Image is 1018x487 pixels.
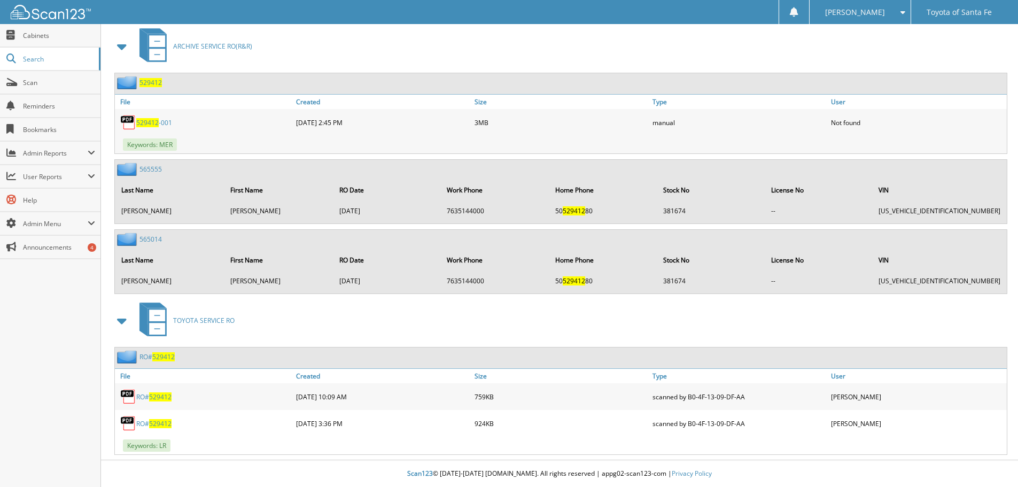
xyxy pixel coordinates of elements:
[23,172,88,181] span: User Reports
[472,386,650,407] div: 759KB
[563,276,585,285] span: 529412
[173,42,252,51] span: ARCHIVE SERVICE RO(R&R)
[115,95,293,109] a: File
[23,149,88,158] span: Admin Reports
[825,9,885,16] span: [PERSON_NAME]
[658,272,764,290] td: 381674
[116,202,224,220] td: [PERSON_NAME]
[225,179,333,201] th: First Name
[550,202,657,220] td: 50 80
[139,165,162,174] a: 565555
[828,386,1007,407] div: [PERSON_NAME]
[23,55,94,64] span: Search
[23,196,95,205] span: Help
[152,352,175,361] span: 529412
[23,78,95,87] span: Scan
[133,299,235,342] a: TOYOTA SERVICE RO
[293,95,472,109] a: Created
[136,419,172,428] a: RO#529412
[120,114,136,130] img: PDF.png
[550,179,657,201] th: Home Phone
[120,389,136,405] img: PDF.png
[149,419,172,428] span: 529412
[650,413,828,434] div: scanned by B0-4F-13-09-DF-AA
[23,31,95,40] span: Cabinets
[658,179,764,201] th: Stock No
[11,5,91,19] img: scan123-logo-white.svg
[766,249,872,271] th: License No
[123,138,177,151] span: Keywords: MER
[658,249,764,271] th: Stock No
[766,202,872,220] td: --
[472,369,650,383] a: Size
[123,439,170,452] span: Keywords: LR
[334,179,440,201] th: RO Date
[225,272,333,290] td: [PERSON_NAME]
[23,219,88,228] span: Admin Menu
[133,25,252,67] a: ARCHIVE SERVICE RO(R&R)
[472,413,650,434] div: 924KB
[873,202,1006,220] td: [US_VEHICLE_IDENTIFICATION_NUMBER]
[115,369,293,383] a: File
[441,249,549,271] th: Work Phone
[828,369,1007,383] a: User
[88,243,96,252] div: 4
[116,249,224,271] th: Last Name
[334,272,440,290] td: [DATE]
[873,272,1006,290] td: [US_VEHICLE_IDENTIFICATION_NUMBER]
[828,112,1007,133] div: Not found
[116,179,224,201] th: Last Name
[293,413,472,434] div: [DATE] 3:36 PM
[550,249,657,271] th: Home Phone
[23,102,95,111] span: Reminders
[225,249,333,271] th: First Name
[136,118,159,127] span: 529412
[117,350,139,364] img: folder2.png
[828,413,1007,434] div: [PERSON_NAME]
[334,202,440,220] td: [DATE]
[225,202,333,220] td: [PERSON_NAME]
[139,78,162,87] a: 529412
[116,272,224,290] td: [PERSON_NAME]
[441,272,549,290] td: 7635144000
[766,179,872,201] th: License No
[101,461,1018,487] div: © [DATE]-[DATE] [DOMAIN_NAME]. All rights reserved | appg02-scan123-com |
[293,112,472,133] div: [DATE] 2:45 PM
[873,249,1006,271] th: VIN
[117,76,139,89] img: folder2.png
[927,9,992,16] span: Toyota of Santa Fe
[173,316,235,325] span: TOYOTA SERVICE RO
[965,436,1018,487] iframe: Chat Widget
[136,392,172,401] a: RO#529412
[766,272,872,290] td: --
[139,235,162,244] a: 565014
[650,386,828,407] div: scanned by B0-4F-13-09-DF-AA
[23,125,95,134] span: Bookmarks
[441,179,549,201] th: Work Phone
[650,112,828,133] div: manual
[117,233,139,246] img: folder2.png
[23,243,95,252] span: Announcements
[139,352,175,361] a: RO#529412
[472,112,650,133] div: 3MB
[873,179,1006,201] th: VIN
[650,95,828,109] a: Type
[658,202,764,220] td: 381674
[293,386,472,407] div: [DATE] 10:09 AM
[120,415,136,431] img: PDF.png
[563,206,585,215] span: 529412
[550,272,657,290] td: 50 80
[828,95,1007,109] a: User
[672,469,712,478] a: Privacy Policy
[136,118,172,127] a: 529412-001
[407,469,433,478] span: Scan123
[441,202,549,220] td: 7635144000
[149,392,172,401] span: 529412
[293,369,472,383] a: Created
[650,369,828,383] a: Type
[117,163,139,176] img: folder2.png
[334,249,440,271] th: RO Date
[472,95,650,109] a: Size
